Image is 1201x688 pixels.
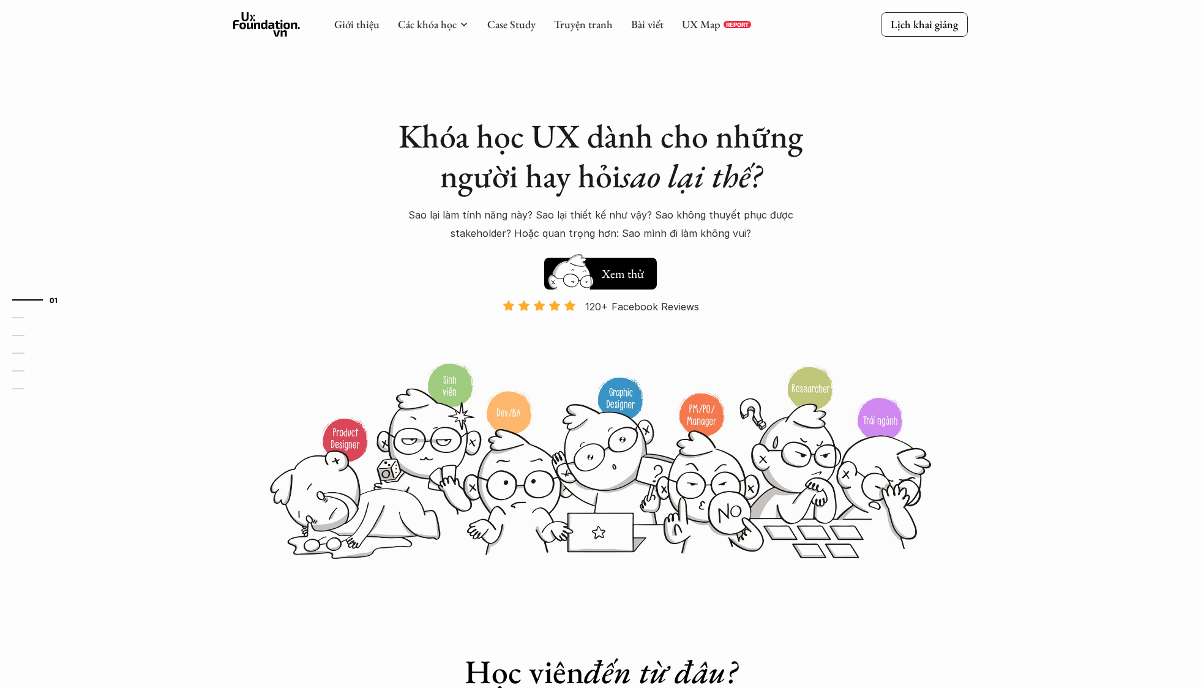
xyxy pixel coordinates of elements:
a: Xem thử [544,252,657,290]
a: UX Map [682,17,720,31]
a: Truyện tranh [554,17,613,31]
strong: 01 [50,295,58,304]
a: Các khóa học [398,17,457,31]
a: Bài viết [631,17,664,31]
em: sao lại thế? [621,154,761,197]
a: Lịch khai giảng [881,12,968,36]
h1: Khóa học UX dành cho những người hay hỏi [386,116,815,196]
a: 01 [12,293,70,307]
h5: Xem thử [602,265,644,282]
a: Giới thiệu [334,17,380,31]
p: Sao lại làm tính năng này? Sao lại thiết kế như vậy? Sao không thuyết phục được stakeholder? Hoặc... [392,206,809,243]
p: 120+ Facebook Reviews [585,297,699,316]
a: REPORT [724,21,751,28]
a: 120+ Facebook Reviews [492,299,709,361]
p: Lịch khai giảng [891,17,958,31]
p: REPORT [726,21,749,28]
a: Case Study [487,17,536,31]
